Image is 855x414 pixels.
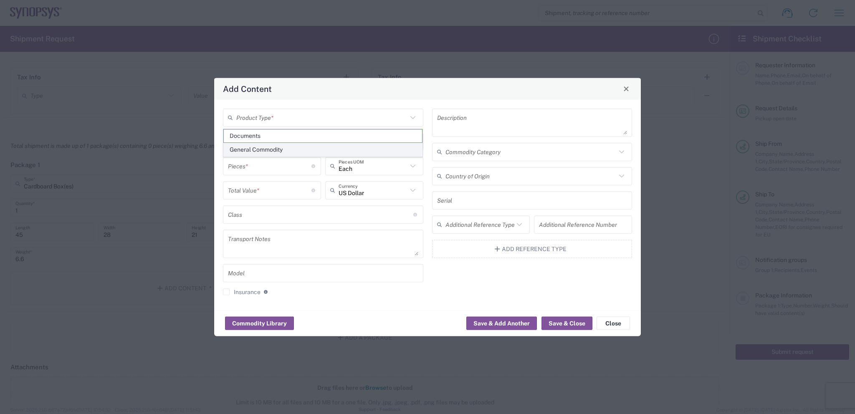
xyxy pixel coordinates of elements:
button: Close [620,83,632,94]
h4: Add Content [223,83,272,95]
span: Documents [224,130,422,142]
label: Insurance [223,288,261,295]
button: Close [597,317,630,330]
button: Commodity Library [225,317,294,330]
button: Add Reference Type [432,239,632,258]
button: Save & Add Another [466,317,537,330]
button: Save & Close [541,317,592,330]
span: General Commodity [224,143,422,156]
